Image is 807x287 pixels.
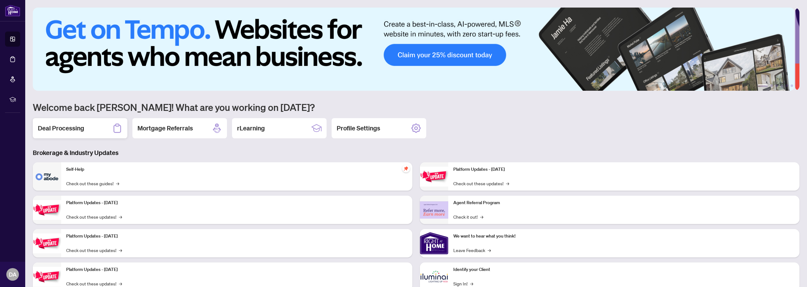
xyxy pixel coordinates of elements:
p: Agent Referral Program [453,199,794,206]
h2: Deal Processing [38,124,84,133]
img: We want to hear what you think! [420,229,448,257]
button: 5 [786,84,788,87]
a: Check out these updates!→ [453,180,509,187]
span: → [506,180,509,187]
a: Check it out!→ [453,213,483,220]
a: Check out these updates!→ [66,280,122,287]
a: Sign In!→ [453,280,473,287]
span: → [116,180,119,187]
button: 4 [781,84,783,87]
button: 1 [758,84,768,87]
h2: Profile Settings [337,124,380,133]
p: Self-Help [66,166,407,173]
p: Identify your Client [453,266,794,273]
img: Platform Updates - June 23, 2025 [420,167,448,187]
p: Platform Updates - [DATE] [66,233,407,240]
img: Platform Updates - September 16, 2025 [33,200,61,220]
p: We want to hear what you think! [453,233,794,240]
h2: Mortgage Referrals [137,124,193,133]
a: Check out these guides!→ [66,180,119,187]
h2: rLearning [237,124,265,133]
img: Platform Updates - July 21, 2025 [33,233,61,253]
img: Slide 0 [33,8,795,91]
button: 3 [775,84,778,87]
span: → [119,213,122,220]
a: Check out these updates!→ [66,247,122,254]
span: pushpin [402,165,410,172]
p: Platform Updates - [DATE] [66,266,407,273]
span: DA [9,270,17,279]
button: Open asap [782,265,801,284]
a: Check out these updates!→ [66,213,122,220]
button: 2 [770,84,773,87]
span: → [119,247,122,254]
a: Leave Feedback→ [453,247,491,254]
img: logo [5,5,20,16]
span: → [488,247,491,254]
span: → [480,213,483,220]
img: Self-Help [33,162,61,191]
img: Platform Updates - July 8, 2025 [33,267,61,287]
p: Platform Updates - [DATE] [66,199,407,206]
img: Agent Referral Program [420,201,448,219]
span: → [119,280,122,287]
p: Platform Updates - [DATE] [453,166,794,173]
span: → [470,280,473,287]
h1: Welcome back [PERSON_NAME]! What are you working on [DATE]? [33,101,799,113]
h3: Brokerage & Industry Updates [33,148,799,157]
button: 6 [791,84,793,87]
